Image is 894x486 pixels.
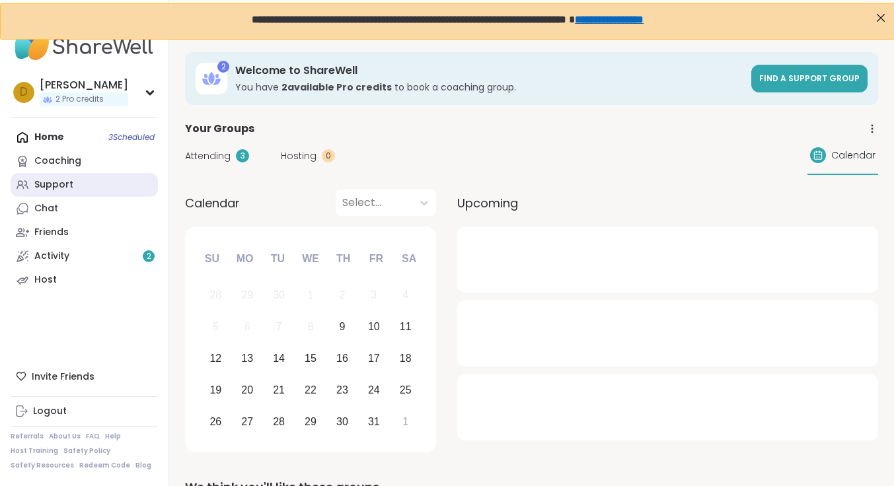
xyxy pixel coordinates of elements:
div: Not available Wednesday, October 8th, 2025 [297,313,325,341]
span: 2 Pro credits [56,94,104,105]
div: 25 [400,381,412,399]
div: 30 [336,413,348,431]
div: Choose Thursday, October 30th, 2025 [328,407,357,436]
div: Choose Monday, October 13th, 2025 [233,345,262,373]
span: Your Groups [185,121,254,137]
div: Choose Tuesday, October 14th, 2025 [265,345,293,373]
div: Choose Wednesday, October 15th, 2025 [297,345,325,373]
a: Host Training [11,446,58,456]
div: Choose Wednesday, October 29th, 2025 [297,407,325,436]
div: 28 [273,413,285,431]
div: 29 [305,413,317,431]
div: 3 [236,149,249,162]
div: Mo [230,244,259,273]
div: Not available Monday, October 6th, 2025 [233,313,262,341]
div: Not available Wednesday, October 1st, 2025 [297,281,325,310]
div: Choose Monday, October 27th, 2025 [233,407,262,436]
a: Safety Resources [11,461,74,470]
div: 26 [209,413,221,431]
span: Calendar [185,194,240,212]
a: About Us [49,432,81,441]
div: 3 [371,286,377,304]
div: Not available Friday, October 3rd, 2025 [359,281,388,310]
div: 8 [308,318,314,335]
div: 21 [273,381,285,399]
div: Sa [394,244,424,273]
div: 20 [241,381,253,399]
div: Activity [34,250,69,263]
div: Choose Monday, October 20th, 2025 [233,376,262,404]
div: Support [34,178,73,191]
div: 5 [213,318,219,335]
div: Choose Tuesday, October 21st, 2025 [265,376,293,404]
div: Not available Saturday, October 4th, 2025 [391,281,420,310]
div: 15 [305,349,317,367]
div: 29 [241,286,253,304]
div: Choose Wednesday, October 22nd, 2025 [297,376,325,404]
a: Redeem Code [79,461,130,470]
div: Choose Thursday, October 9th, 2025 [328,313,357,341]
span: Upcoming [457,194,518,212]
span: Attending [185,149,231,163]
div: Choose Thursday, October 16th, 2025 [328,345,357,373]
div: Not available Tuesday, October 7th, 2025 [265,313,293,341]
div: Choose Sunday, October 26th, 2025 [202,407,230,436]
div: month 2025-10 [200,279,421,437]
h3: You have to book a coaching group. [235,81,743,94]
div: Fr [361,244,391,273]
div: Close Step [872,5,889,22]
div: 30 [273,286,285,304]
div: Th [329,244,358,273]
div: 2 [339,286,345,304]
a: Find a support group [751,65,868,92]
a: Safety Policy [63,446,110,456]
div: Not available Monday, September 29th, 2025 [233,281,262,310]
div: 0 [322,149,335,162]
div: 22 [305,381,317,399]
div: 10 [368,318,380,335]
a: Help [105,432,121,441]
div: 16 [336,349,348,367]
div: Su [198,244,227,273]
a: Coaching [11,149,158,173]
span: Calendar [831,149,875,162]
span: Find a support group [759,73,860,84]
span: 2 [147,251,151,262]
img: ShareWell Nav Logo [11,21,158,67]
div: Not available Thursday, October 2nd, 2025 [328,281,357,310]
div: 13 [241,349,253,367]
div: Host [34,273,57,287]
div: 31 [368,413,380,431]
div: Not available Tuesday, September 30th, 2025 [265,281,293,310]
div: Choose Saturday, October 25th, 2025 [391,376,420,404]
a: Activity2 [11,244,158,268]
div: Invite Friends [11,364,158,388]
a: Blog [135,461,151,470]
div: Choose Tuesday, October 28th, 2025 [265,407,293,436]
div: 24 [368,381,380,399]
div: 27 [241,413,253,431]
span: Hosting [281,149,317,163]
div: Choose Sunday, October 19th, 2025 [202,376,230,404]
div: Choose Saturday, October 11th, 2025 [391,313,420,341]
div: 18 [400,349,412,367]
div: 28 [209,286,221,304]
div: 17 [368,349,380,367]
b: 2 available Pro credit s [281,81,392,94]
a: Support [11,173,158,197]
div: 23 [336,381,348,399]
div: Not available Sunday, September 28th, 2025 [202,281,230,310]
a: Host [11,268,158,292]
a: FAQ [86,432,100,441]
div: 19 [209,381,221,399]
div: Choose Friday, October 17th, 2025 [359,345,388,373]
div: 6 [244,318,250,335]
div: Choose Friday, October 10th, 2025 [359,313,388,341]
div: 7 [276,318,282,335]
a: Referrals [11,432,44,441]
div: Choose Saturday, October 18th, 2025 [391,345,420,373]
a: Logout [11,399,158,423]
div: Choose Friday, October 24th, 2025 [359,376,388,404]
div: 2 [217,61,229,73]
div: Choose Saturday, November 1st, 2025 [391,407,420,436]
